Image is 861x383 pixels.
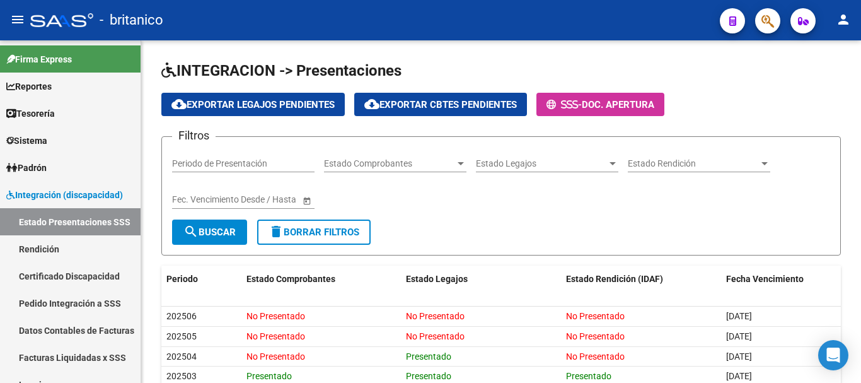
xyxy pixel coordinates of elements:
span: Tesorería [6,107,55,121]
span: Borrar Filtros [269,227,359,238]
span: No Presentado [246,331,305,341]
span: No Presentado [406,311,465,321]
span: - [546,99,582,110]
span: Sistema [6,134,47,148]
datatable-header-cell: Estado Rendición (IDAF) [561,266,721,293]
span: Presentado [566,371,611,381]
mat-icon: search [183,224,199,239]
button: -Doc. Apertura [536,93,664,116]
span: 202505 [166,331,197,341]
mat-icon: cloud_download [364,97,379,112]
span: No Presentado [246,311,305,321]
span: Buscar [183,227,236,238]
span: Estado Rendición (IDAF) [566,274,663,284]
span: Presentado [246,371,292,381]
datatable-header-cell: Estado Legajos [401,266,561,293]
span: Estado Legajos [406,274,468,284]
span: Exportar Legajos Pendientes [171,99,335,110]
span: Firma Express [6,52,72,66]
span: Exportar Cbtes Pendientes [364,99,517,110]
span: Estado Legajos [476,158,607,169]
button: Exportar Legajos Pendientes [161,93,345,116]
span: Presentado [406,351,451,362]
datatable-header-cell: Fecha Vencimiento [721,266,841,293]
datatable-header-cell: Periodo [161,266,241,293]
button: Borrar Filtros [257,220,371,245]
span: Presentado [406,371,451,381]
h3: Filtros [172,127,216,144]
div: Open Intercom Messenger [818,340,848,370]
span: Reportes [6,80,52,93]
span: Integración (discapacidad) [6,188,123,202]
button: Buscar [172,220,247,245]
span: [DATE] [726,351,752,362]
span: Estado Rendición [628,158,759,169]
datatable-header-cell: Estado Comprobantes [241,266,402,293]
span: Doc. Apertura [582,99,654,110]
mat-icon: delete [269,224,284,239]
mat-icon: person [836,12,851,27]
span: [DATE] [726,311,752,321]
span: 202504 [166,351,197,362]
span: No Presentado [566,331,625,341]
span: Fecha Vencimiento [726,274,804,284]
input: Start date [172,194,211,205]
mat-icon: cloud_download [171,97,187,112]
span: No Presentado [566,351,625,362]
span: 202506 [166,311,197,321]
span: INTEGRACION -> Presentaciones [161,62,402,80]
span: Padrón [6,161,47,175]
input: End date [222,194,284,205]
span: No Presentado [566,311,625,321]
span: [DATE] [726,331,752,341]
span: No Presentado [406,331,465,341]
span: Periodo [166,274,198,284]
button: Exportar Cbtes Pendientes [354,93,527,116]
button: Open calendar [300,194,313,207]
span: No Presentado [246,351,305,362]
span: - britanico [100,6,163,34]
mat-icon: menu [10,12,25,27]
span: 202503 [166,371,197,381]
span: [DATE] [726,371,752,381]
span: Estado Comprobantes [246,274,335,284]
span: Estado Comprobantes [324,158,455,169]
